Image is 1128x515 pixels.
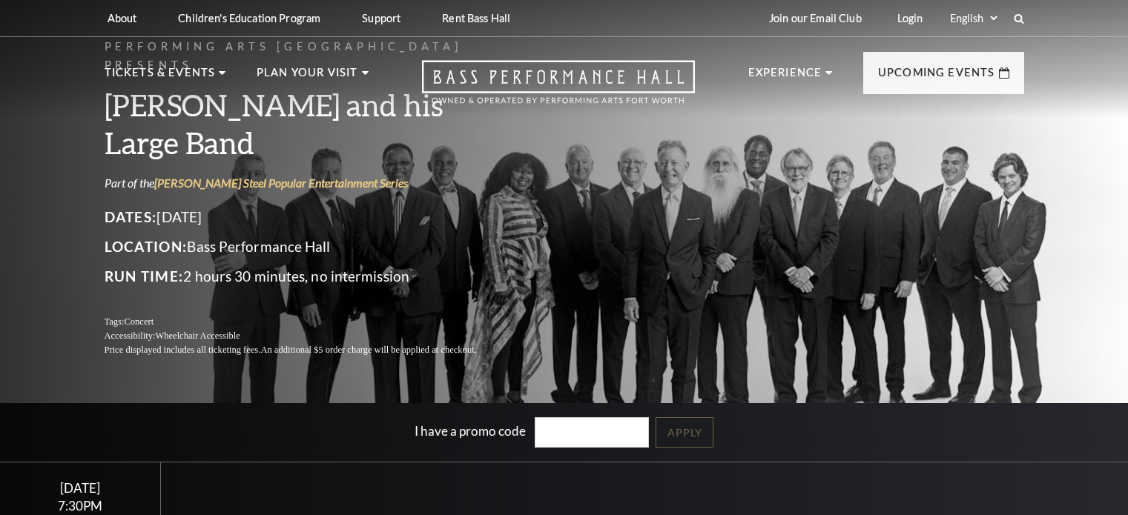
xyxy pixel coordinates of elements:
p: Bass Performance Hall [105,235,512,259]
span: Dates: [105,208,157,225]
span: Location: [105,238,188,255]
p: Tickets & Events [105,64,216,90]
p: Tags: [105,315,512,329]
p: About [108,12,137,24]
p: Plan Your Visit [257,64,358,90]
p: Upcoming Events [878,64,995,90]
label: I have a promo code [415,423,526,439]
p: Rent Bass Hall [442,12,510,24]
p: 2 hours 30 minutes, no intermission [105,265,512,288]
p: Experience [748,64,822,90]
span: Concert [124,316,154,327]
span: An additional $5 order charge will be applied at checkout. [260,345,476,355]
p: [DATE] [105,205,512,229]
h3: [PERSON_NAME] and his Large Band [105,86,512,162]
p: Price displayed includes all ticketing fees. [105,343,512,357]
p: Part of the [105,175,512,191]
p: Accessibility: [105,329,512,343]
span: Run Time: [105,268,184,285]
select: Select: [947,11,1000,25]
p: Children's Education Program [178,12,320,24]
div: 7:30PM [18,499,143,512]
span: Wheelchair Accessible [155,330,240,341]
div: [DATE] [18,480,143,496]
p: Support [362,12,400,24]
a: [PERSON_NAME] Steel Popular Entertainment Series [154,176,408,190]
